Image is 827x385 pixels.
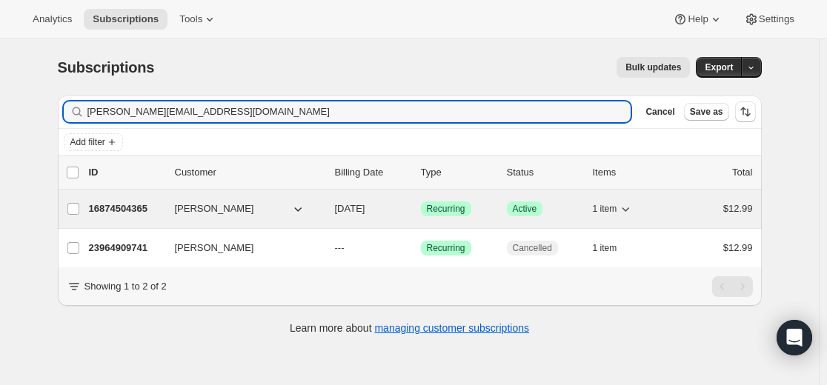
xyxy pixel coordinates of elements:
[732,165,752,180] p: Total
[664,9,731,30] button: Help
[84,279,167,294] p: Showing 1 to 2 of 2
[593,203,617,215] span: 1 item
[335,203,365,214] span: [DATE]
[507,165,581,180] p: Status
[89,201,163,216] p: 16874504365
[33,13,72,25] span: Analytics
[335,242,345,253] span: ---
[421,165,495,180] div: Type
[427,203,465,215] span: Recurring
[759,13,794,25] span: Settings
[175,165,323,180] p: Customer
[593,242,617,254] span: 1 item
[684,103,729,121] button: Save as
[290,321,529,335] p: Learn more about
[89,165,163,180] p: ID
[593,165,667,180] div: Items
[688,13,708,25] span: Help
[89,198,753,219] div: 16874504365[PERSON_NAME][DATE]SuccessRecurringSuccessActive1 item$12.99
[179,13,202,25] span: Tools
[89,238,753,258] div: 23964909741[PERSON_NAME]---SuccessRecurringCancelled1 item$12.99
[617,57,690,78] button: Bulk updates
[335,165,409,180] p: Billing Date
[374,322,529,334] a: managing customer subscriptions
[58,59,155,76] span: Subscriptions
[690,106,723,118] span: Save as
[93,13,159,25] span: Subscriptions
[640,103,680,121] button: Cancel
[513,242,552,254] span: Cancelled
[593,238,634,258] button: 1 item
[735,9,803,30] button: Settings
[170,9,226,30] button: Tools
[777,320,812,355] div: Open Intercom Messenger
[84,9,167,30] button: Subscriptions
[723,242,753,253] span: $12.99
[696,57,742,78] button: Export
[175,241,254,255] span: [PERSON_NAME]
[89,241,163,255] p: 23964909741
[705,61,733,73] span: Export
[175,201,254,216] span: [PERSON_NAME]
[89,165,753,180] div: IDCustomerBilling DateTypeStatusItemsTotal
[625,61,681,73] span: Bulk updates
[712,276,753,297] nav: Pagination
[593,198,634,219] button: 1 item
[427,242,465,254] span: Recurring
[24,9,81,30] button: Analytics
[723,203,753,214] span: $12.99
[87,101,631,122] input: Filter subscribers
[513,203,537,215] span: Active
[166,197,314,221] button: [PERSON_NAME]
[64,133,123,151] button: Add filter
[166,236,314,260] button: [PERSON_NAME]
[735,101,756,122] button: Sort the results
[70,136,105,148] span: Add filter
[645,106,674,118] span: Cancel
